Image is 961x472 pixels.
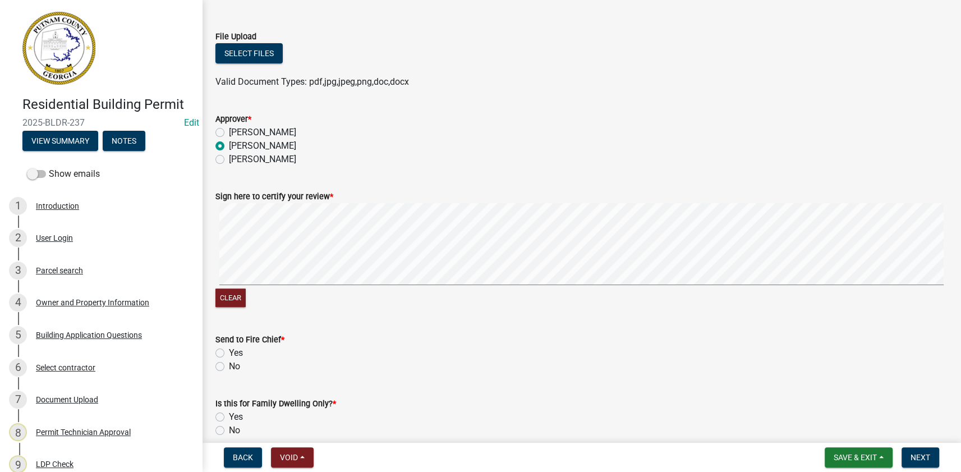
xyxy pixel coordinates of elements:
[834,453,877,462] span: Save & Exit
[22,137,98,146] wm-modal-confirm: Summary
[215,76,409,87] span: Valid Document Types: pdf,jpg,jpeg,png,doc,docx
[22,117,180,128] span: 2025-BLDR-237
[9,197,27,215] div: 1
[9,294,27,311] div: 4
[911,453,930,462] span: Next
[36,299,149,306] div: Owner and Property Information
[215,288,246,307] button: Clear
[103,137,145,146] wm-modal-confirm: Notes
[184,117,199,128] wm-modal-confirm: Edit Application Number
[36,267,83,274] div: Parcel search
[36,460,73,468] div: LDP Check
[271,447,314,468] button: Void
[229,360,240,373] label: No
[36,202,79,210] div: Introduction
[27,167,100,181] label: Show emails
[215,336,284,344] label: Send to Fire Chief
[22,131,98,151] button: View Summary
[280,453,298,462] span: Void
[229,153,296,166] label: [PERSON_NAME]
[36,331,142,339] div: Building Application Questions
[825,447,893,468] button: Save & Exit
[902,447,939,468] button: Next
[229,424,240,437] label: No
[184,117,199,128] a: Edit
[9,229,27,247] div: 2
[215,33,256,41] label: File Upload
[36,428,131,436] div: Permit Technician Approval
[103,131,145,151] button: Notes
[9,391,27,409] div: 7
[229,126,296,139] label: [PERSON_NAME]
[9,326,27,344] div: 5
[9,262,27,279] div: 3
[233,453,253,462] span: Back
[36,396,98,404] div: Document Upload
[215,43,283,63] button: Select files
[22,97,193,113] h4: Residential Building Permit
[9,423,27,441] div: 8
[9,359,27,377] div: 6
[224,447,262,468] button: Back
[229,139,296,153] label: [PERSON_NAME]
[36,364,95,372] div: Select contractor
[215,400,336,408] label: Is this for Family Dwelling Only?
[36,234,73,242] div: User Login
[229,346,243,360] label: Yes
[215,116,251,123] label: Approver
[215,193,333,201] label: Sign here to certify your review
[22,12,95,85] img: Putnam County, Georgia
[229,410,243,424] label: Yes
